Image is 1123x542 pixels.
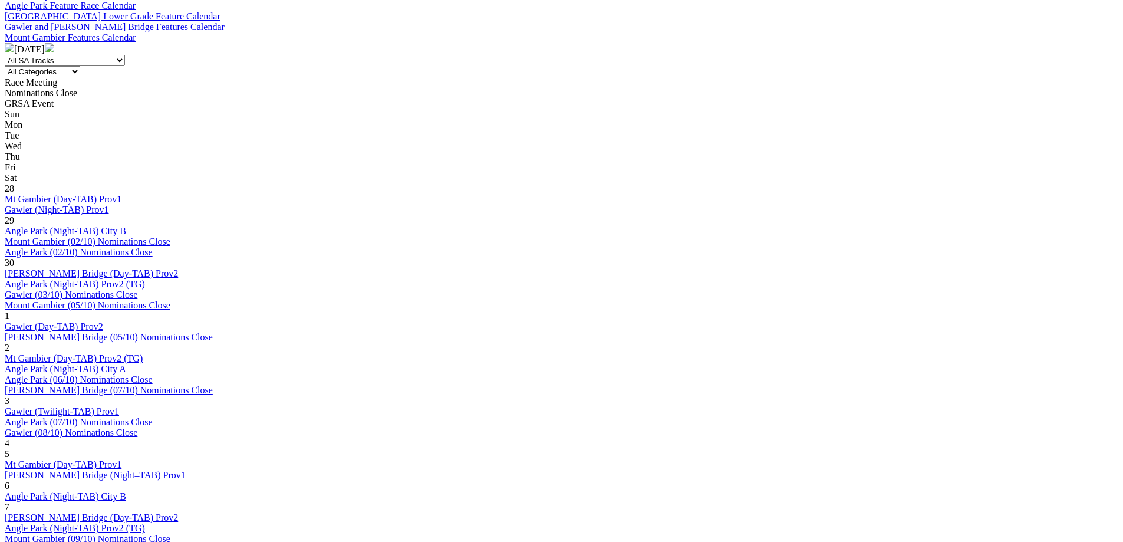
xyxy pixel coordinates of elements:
div: Nominations Close [5,88,1118,98]
a: Mount Gambier Features Calendar [5,32,136,42]
a: Angle Park (Night-TAB) City B [5,491,126,501]
a: Gawler and [PERSON_NAME] Bridge Features Calendar [5,22,225,32]
a: Angle Park Feature Race Calendar [5,1,136,11]
div: Thu [5,152,1118,162]
div: GRSA Event [5,98,1118,109]
span: 2 [5,343,9,353]
a: [PERSON_NAME] Bridge (Day-TAB) Prov2 [5,513,178,523]
a: Mt Gambier (Day-TAB) Prov1 [5,459,121,469]
div: [DATE] [5,43,1118,55]
span: 7 [5,502,9,512]
span: 29 [5,215,14,225]
a: Mount Gambier (02/10) Nominations Close [5,236,170,247]
div: Fri [5,162,1118,173]
span: 6 [5,481,9,491]
a: Angle Park (07/10) Nominations Close [5,417,153,427]
div: Mon [5,120,1118,130]
a: Mount Gambier (05/10) Nominations Close [5,300,170,310]
span: 30 [5,258,14,268]
div: Sat [5,173,1118,183]
div: Wed [5,141,1118,152]
a: Gawler (08/10) Nominations Close [5,428,137,438]
a: Angle Park (Night-TAB) Prov2 (TG) [5,279,145,289]
span: 3 [5,396,9,406]
a: Mt Gambier (Day-TAB) Prov1 [5,194,121,204]
span: 1 [5,311,9,321]
a: Angle Park (Night-TAB) City B [5,226,126,236]
span: 4 [5,438,9,448]
a: [PERSON_NAME] Bridge (Day-TAB) Prov2 [5,268,178,278]
a: [PERSON_NAME] Bridge (Night–TAB) Prov1 [5,470,186,480]
img: chevron-left-pager-white.svg [5,43,14,52]
div: Tue [5,130,1118,141]
a: [GEOGRAPHIC_DATA] Lower Grade Feature Calendar [5,11,220,21]
a: Gawler (03/10) Nominations Close [5,290,137,300]
a: Angle Park (Night-TAB) Prov2 (TG) [5,523,145,533]
img: chevron-right-pager-white.svg [45,43,54,52]
a: [PERSON_NAME] Bridge (05/10) Nominations Close [5,332,213,342]
a: Angle Park (Night-TAB) City A [5,364,126,374]
a: Mt Gambier (Day-TAB) Prov2 (TG) [5,353,143,363]
a: Gawler (Night-TAB) Prov1 [5,205,108,215]
a: [PERSON_NAME] Bridge (07/10) Nominations Close [5,385,213,395]
div: Race Meeting [5,77,1118,88]
a: Angle Park (02/10) Nominations Close [5,247,153,257]
span: 5 [5,449,9,459]
a: Gawler (Twilight-TAB) Prov1 [5,406,119,416]
div: Sun [5,109,1118,120]
a: Angle Park (06/10) Nominations Close [5,375,153,385]
a: Gawler (Day-TAB) Prov2 [5,321,103,331]
span: 28 [5,183,14,193]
